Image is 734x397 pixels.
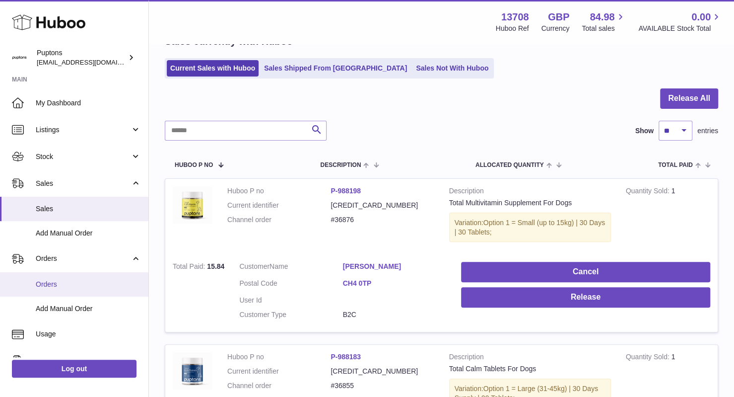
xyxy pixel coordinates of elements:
[167,60,259,77] a: Current Sales with Huboo
[320,162,361,168] span: Description
[173,186,212,224] img: TotalMultivitaminTablets120.jpg
[36,204,141,214] span: Sales
[461,287,710,308] button: Release
[36,152,131,161] span: Stock
[227,186,331,196] dt: Huboo P no
[691,10,711,24] span: 0.00
[635,126,654,136] label: Show
[239,296,342,305] dt: User Id
[548,10,569,24] strong: GBP
[496,24,529,33] div: Huboo Ref
[618,179,718,255] td: 1
[207,262,224,270] span: 15.84
[638,10,722,33] a: 0.00 AVAILABLE Stock Total
[455,219,605,236] span: Option 1 = Small (up to 15kg) | 30 Days | 30 Tablets;
[12,50,27,65] img: hello@puptons.com
[227,201,331,210] dt: Current identifier
[331,215,434,225] dd: #36876
[36,125,131,135] span: Listings
[36,329,141,339] span: Usage
[660,88,718,109] button: Release All
[461,262,710,282] button: Cancel
[331,381,434,391] dd: #36855
[37,58,146,66] span: [EMAIL_ADDRESS][DOMAIN_NAME]
[541,24,570,33] div: Currency
[638,24,722,33] span: AVAILABLE Stock Total
[449,364,611,374] div: Total Calm Tablets For Dogs
[626,353,671,363] strong: Quantity Sold
[449,198,611,208] div: Total Multivitamin Supplement For Dogs
[173,262,207,273] strong: Total Paid
[36,356,131,366] span: Invoicing and Payments
[331,201,434,210] dd: [CREDIT_CARD_NUMBER]
[449,186,611,198] strong: Description
[239,262,269,270] span: Customer
[501,10,529,24] strong: 13708
[343,310,446,319] dd: B2C
[626,187,671,197] strong: Quantity Sold
[36,280,141,289] span: Orders
[227,352,331,362] dt: Huboo P no
[36,254,131,263] span: Orders
[658,162,693,168] span: Total paid
[331,187,361,195] a: P-988198
[331,353,361,361] a: P-988183
[343,262,446,271] a: [PERSON_NAME]
[36,179,131,188] span: Sales
[227,215,331,225] dt: Channel order
[227,381,331,391] dt: Channel order
[449,352,611,364] strong: Description
[239,262,342,274] dt: Name
[261,60,410,77] a: Sales Shipped From [GEOGRAPHIC_DATA]
[239,310,342,319] dt: Customer Type
[36,98,141,108] span: My Dashboard
[12,360,136,378] a: Log out
[697,126,718,136] span: entries
[173,352,212,390] img: TotalCalmTablets120.jpg
[239,279,342,291] dt: Postal Code
[331,367,434,376] dd: [CREDIT_CARD_NUMBER]
[36,229,141,238] span: Add Manual Order
[582,10,626,33] a: 84.98 Total sales
[37,48,126,67] div: Puptons
[227,367,331,376] dt: Current identifier
[36,304,141,314] span: Add Manual Order
[475,162,544,168] span: ALLOCATED Quantity
[590,10,614,24] span: 84.98
[412,60,492,77] a: Sales Not With Huboo
[449,213,611,242] div: Variation:
[175,162,213,168] span: Huboo P no
[582,24,626,33] span: Total sales
[343,279,446,288] a: CH4 0TP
